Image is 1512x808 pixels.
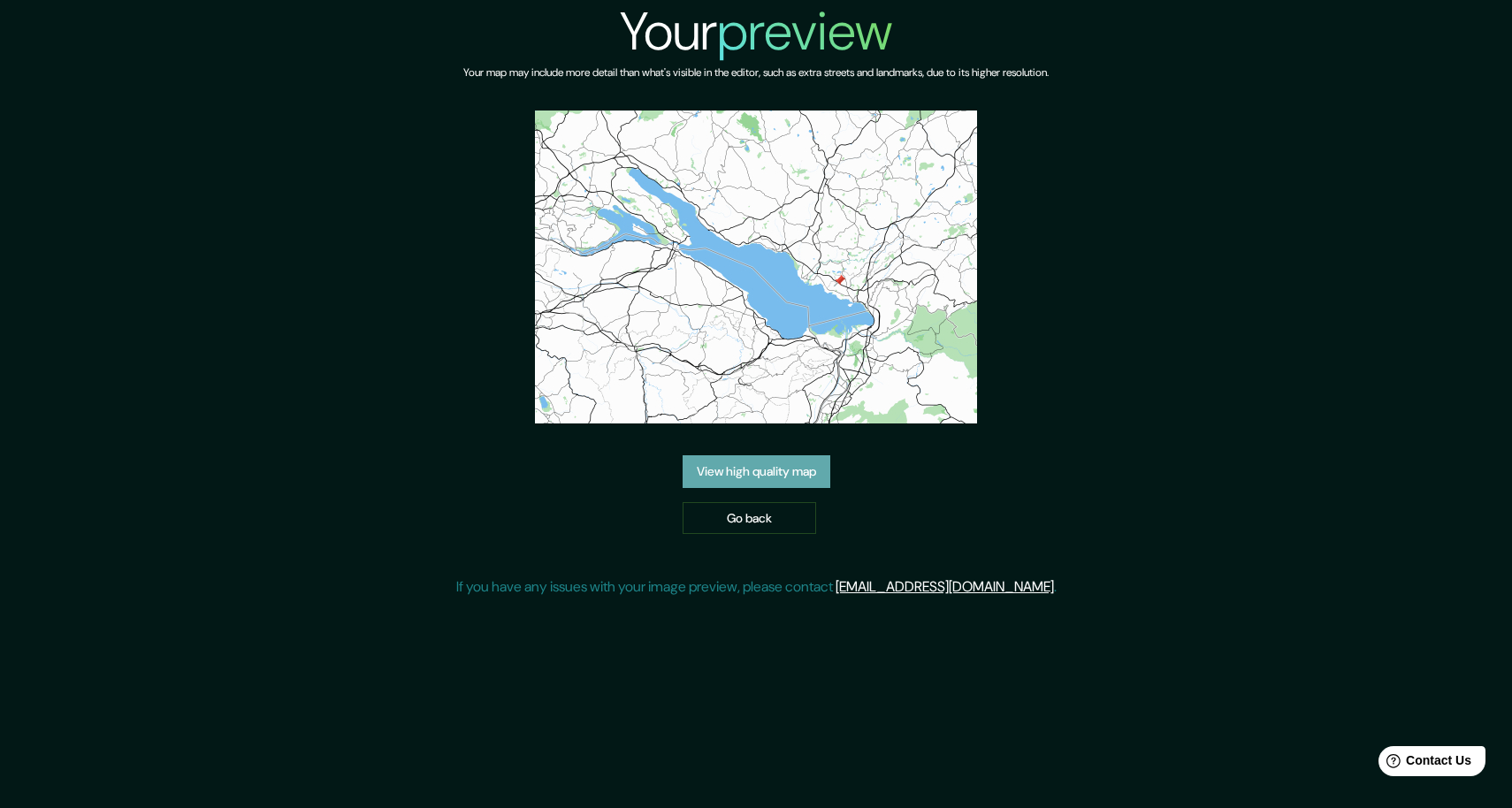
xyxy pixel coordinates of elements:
a: View high quality map [683,455,830,488]
p: If you have any issues with your image preview, please contact . [456,576,1057,598]
img: created-map-preview [535,111,977,423]
a: Go back [683,502,816,535]
h6: Your map may include more detail than what's visible in the editor, such as extra streets and lan... [463,64,1049,82]
iframe: Help widget launcher [1355,739,1493,789]
a: [EMAIL_ADDRESS][DOMAIN_NAME] [836,577,1054,596]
